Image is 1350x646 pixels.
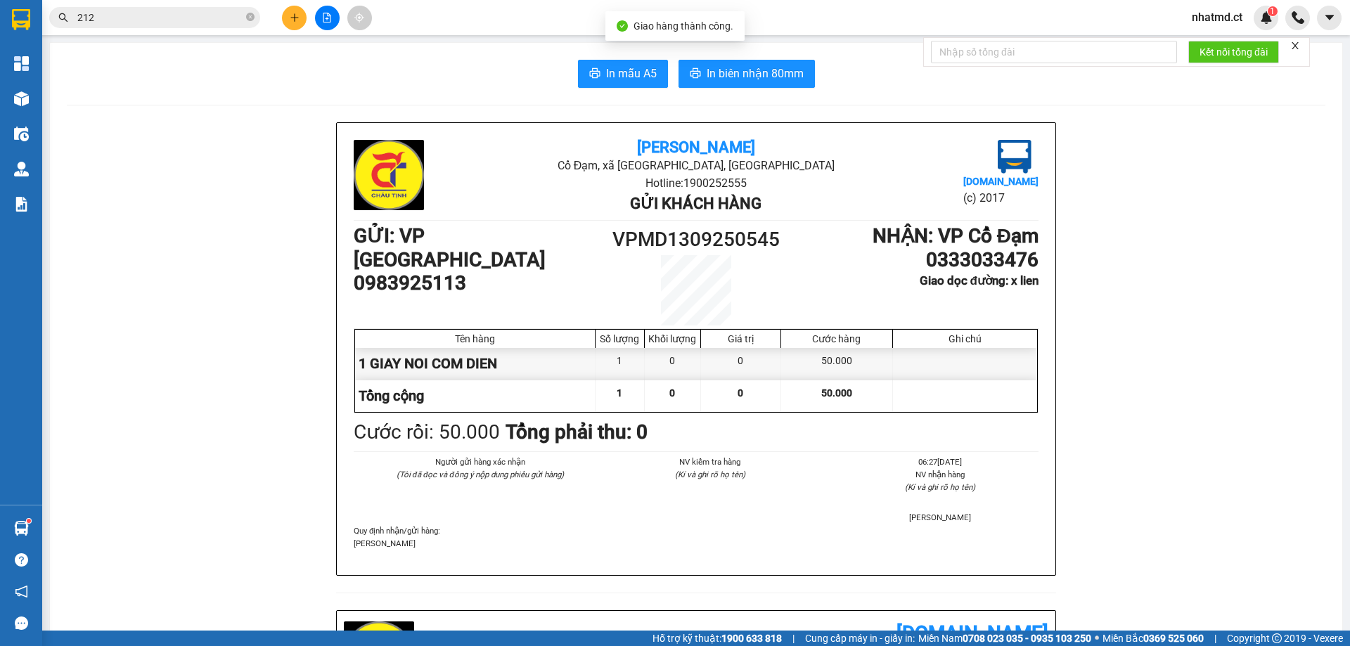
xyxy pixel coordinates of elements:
[963,633,1091,644] strong: 0708 023 035 - 0935 103 250
[1181,8,1254,26] span: nhatmd.ct
[1268,6,1278,16] sup: 1
[1095,635,1099,641] span: ⚪️
[675,470,745,479] i: (Kí và ghi rõ họ tên)
[596,348,645,380] div: 1
[805,631,915,646] span: Cung cấp máy in - giấy in:
[1272,633,1282,643] span: copyright
[290,13,300,22] span: plus
[355,348,596,380] div: 1 GIAY NOI COM DIEN
[12,9,30,30] img: logo-vxr
[873,224,1039,247] b: NHẬN : VP Cổ Đạm
[896,333,1034,344] div: Ghi chú
[1290,41,1300,51] span: close
[58,13,68,22] span: search
[382,456,578,468] li: Người gửi hàng xác nhận
[821,387,852,399] span: 50.000
[617,387,622,399] span: 1
[468,157,924,174] li: Cổ Đạm, xã [GEOGRAPHIC_DATA], [GEOGRAPHIC_DATA]
[931,41,1177,63] input: Nhập số tổng đài
[506,420,648,444] b: Tổng phải thu: 0
[634,20,733,32] span: Giao hàng thành công.
[610,224,782,255] h1: VPMD1309250545
[842,468,1039,481] li: NV nhận hàng
[630,195,761,212] b: Gửi khách hàng
[705,333,777,344] div: Giá trị
[14,91,29,106] img: warehouse-icon
[14,56,29,71] img: dashboard-icon
[781,348,893,380] div: 50.000
[918,631,1091,646] span: Miền Nam
[18,102,210,149] b: GỬI : VP [GEOGRAPHIC_DATA]
[1260,11,1273,24] img: icon-new-feature
[354,224,546,271] b: GỬI : VP [GEOGRAPHIC_DATA]
[721,633,782,644] strong: 1900 633 818
[963,176,1039,187] b: [DOMAIN_NAME]
[14,197,29,212] img: solution-icon
[679,60,815,88] button: printerIn biên nhận 80mm
[246,13,255,21] span: close-circle
[359,333,591,344] div: Tên hàng
[14,162,29,176] img: warehouse-icon
[14,127,29,141] img: warehouse-icon
[347,6,372,30] button: aim
[322,13,332,22] span: file-add
[606,65,657,82] span: In mẫu A5
[707,65,804,82] span: In biên nhận 80mm
[354,537,1039,550] p: [PERSON_NAME]
[354,13,364,22] span: aim
[354,524,1039,550] div: Quy định nhận/gửi hàng :
[963,189,1039,207] li: (c) 2017
[468,174,924,192] li: Hotline: 1900252555
[1270,6,1275,16] span: 1
[589,67,600,81] span: printer
[648,333,697,344] div: Khối lượng
[354,271,610,295] h1: 0983925113
[15,616,28,630] span: message
[246,11,255,25] span: close-circle
[920,273,1039,288] b: Giao dọc đường: x lien
[315,6,340,30] button: file-add
[792,631,795,646] span: |
[1292,11,1304,24] img: phone-icon
[1200,44,1268,60] span: Kết nối tổng đài
[354,140,424,210] img: logo.jpg
[397,470,564,479] i: (Tôi đã đọc và đồng ý nộp dung phiếu gửi hàng)
[14,521,29,536] img: warehouse-icon
[282,6,307,30] button: plus
[359,387,424,404] span: Tổng cộng
[77,10,243,25] input: Tìm tên, số ĐT hoặc mã đơn
[652,631,782,646] span: Hỗ trợ kỹ thuật:
[896,621,1048,645] b: [DOMAIN_NAME]
[637,138,755,156] b: [PERSON_NAME]
[131,34,588,52] li: Cổ Đạm, xã [GEOGRAPHIC_DATA], [GEOGRAPHIC_DATA]
[701,348,781,380] div: 0
[785,333,889,344] div: Cước hàng
[998,140,1031,174] img: logo.jpg
[1188,41,1279,63] button: Kết nối tổng đài
[1143,633,1204,644] strong: 0369 525 060
[15,585,28,598] span: notification
[842,511,1039,524] li: [PERSON_NAME]
[18,18,88,88] img: logo.jpg
[578,60,668,88] button: printerIn mẫu A5
[690,67,701,81] span: printer
[1102,631,1204,646] span: Miền Bắc
[738,387,743,399] span: 0
[645,348,701,380] div: 0
[599,333,641,344] div: Số lượng
[905,482,975,492] i: (Kí và ghi rõ họ tên)
[617,20,628,32] span: check-circle
[842,456,1039,468] li: 06:27[DATE]
[1214,631,1216,646] span: |
[612,456,808,468] li: NV kiểm tra hàng
[354,417,500,448] div: Cước rồi : 50.000
[131,52,588,70] li: Hotline: 1900252555
[1323,11,1336,24] span: caret-down
[669,387,675,399] span: 0
[15,553,28,567] span: question-circle
[27,519,31,523] sup: 1
[1317,6,1342,30] button: caret-down
[782,248,1039,272] h1: 0333033476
